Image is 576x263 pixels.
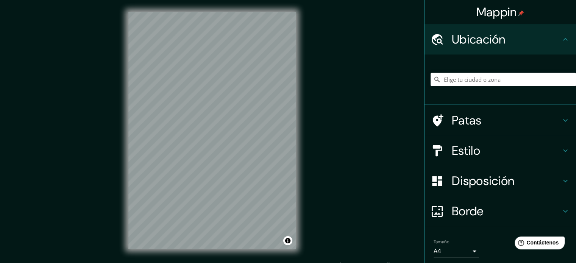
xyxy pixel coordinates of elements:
font: A4 [434,247,441,255]
div: A4 [434,245,479,257]
font: Tamaño [434,239,449,245]
font: Borde [452,203,484,219]
font: Estilo [452,143,480,159]
div: Borde [425,196,576,226]
div: Disposición [425,166,576,196]
div: Patas [425,105,576,135]
font: Patas [452,112,482,128]
iframe: Lanzador de widgets de ayuda [509,233,568,255]
div: Ubicación [425,24,576,54]
input: Elige tu ciudad o zona [431,73,576,86]
font: Ubicación [452,31,506,47]
font: Mappin [476,4,517,20]
img: pin-icon.png [518,10,524,16]
canvas: Mapa [128,12,296,249]
font: Disposición [452,173,514,189]
div: Estilo [425,135,576,166]
button: Activar o desactivar atribución [283,236,292,245]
